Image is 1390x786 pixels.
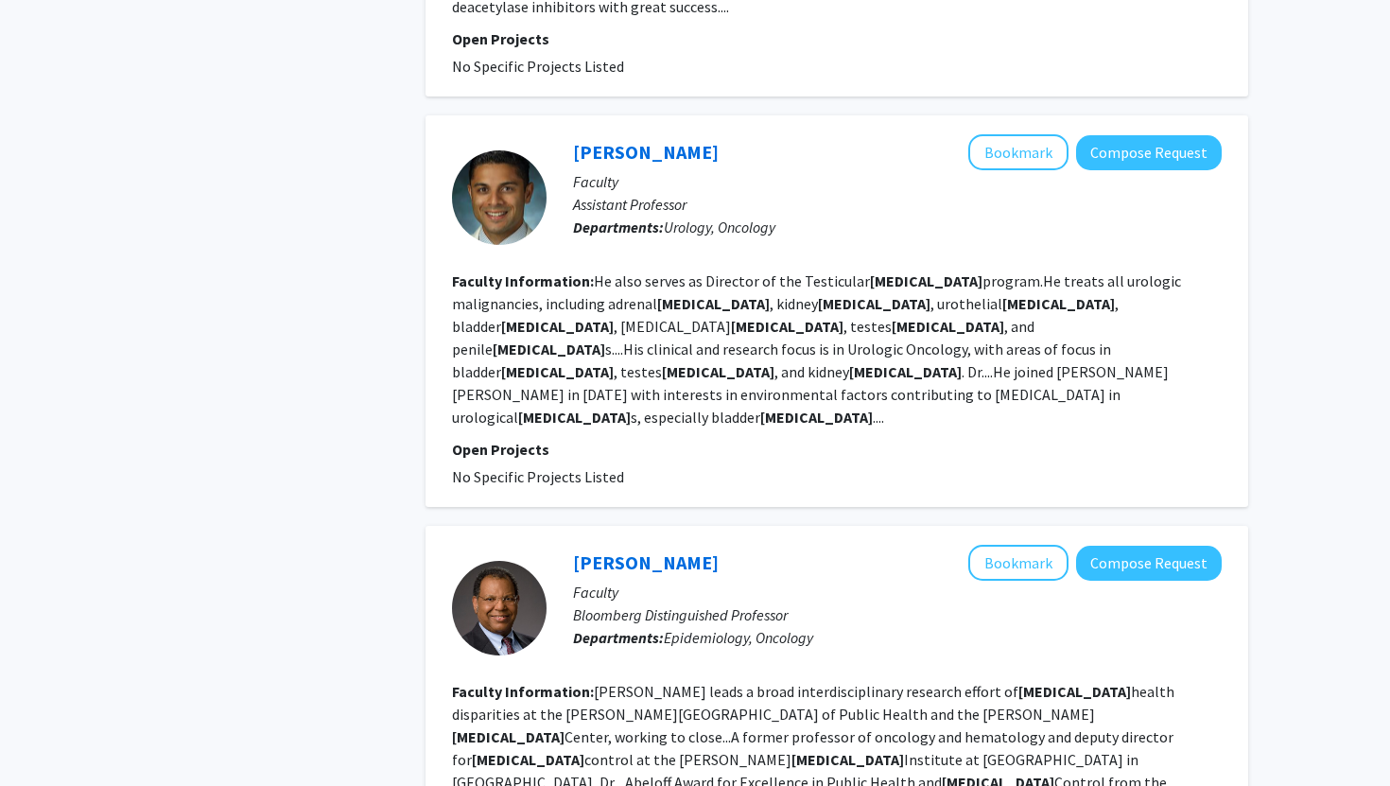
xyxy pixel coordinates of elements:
b: [MEDICAL_DATA] [452,727,565,746]
fg-read-more: He also serves as Director of the Testicular program.He treats all urologic malignancies, includi... [452,271,1181,427]
b: [MEDICAL_DATA] [870,271,982,290]
b: [MEDICAL_DATA] [1002,294,1115,313]
b: [MEDICAL_DATA] [472,750,584,769]
b: Departments: [573,628,664,647]
b: [MEDICAL_DATA] [501,362,614,381]
span: Urology, Oncology [664,218,775,236]
span: Epidemiology, Oncology [664,628,813,647]
b: Departments: [573,218,664,236]
b: [MEDICAL_DATA] [818,294,930,313]
p: Faculty [573,170,1222,193]
b: [MEDICAL_DATA] [501,317,614,336]
b: [MEDICAL_DATA] [662,362,774,381]
span: No Specific Projects Listed [452,467,624,486]
b: [MEDICAL_DATA] [518,408,631,427]
iframe: Chat [14,701,80,772]
button: Compose Request to Otis Brawley [1076,546,1222,581]
button: Compose Request to Sunil Patel [1076,135,1222,170]
b: [MEDICAL_DATA] [731,317,843,336]
p: Assistant Professor [573,193,1222,216]
p: Faculty [573,581,1222,603]
b: [MEDICAL_DATA] [657,294,770,313]
b: [MEDICAL_DATA] [892,317,1004,336]
button: Add Sunil Patel to Bookmarks [968,134,1069,170]
span: No Specific Projects Listed [452,57,624,76]
button: Add Otis Brawley to Bookmarks [968,545,1069,581]
a: [PERSON_NAME] [573,140,719,164]
b: [MEDICAL_DATA] [493,340,605,358]
b: Faculty Information: [452,682,594,701]
b: [MEDICAL_DATA] [791,750,904,769]
p: Open Projects [452,438,1222,461]
b: [MEDICAL_DATA] [1018,682,1131,701]
p: Open Projects [452,27,1222,50]
b: [MEDICAL_DATA] [760,408,873,427]
p: Bloomberg Distinguished Professor [573,603,1222,626]
b: [MEDICAL_DATA] [849,362,962,381]
b: Faculty Information: [452,271,594,290]
a: [PERSON_NAME] [573,550,719,574]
